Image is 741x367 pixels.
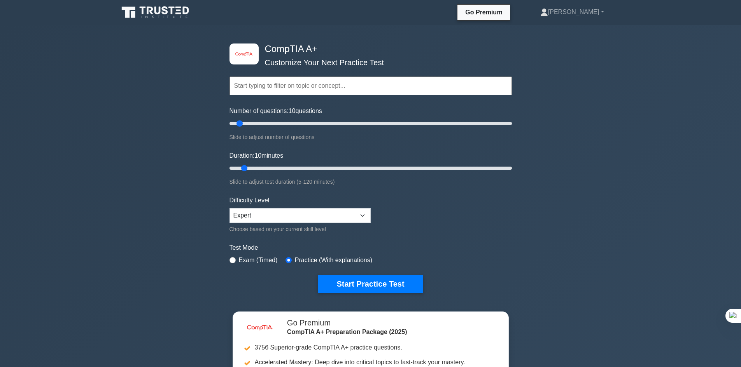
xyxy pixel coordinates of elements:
span: 10 [254,152,261,159]
input: Start typing to filter on topic or concept... [229,77,512,95]
div: Slide to adjust number of questions [229,132,512,142]
label: Duration: minutes [229,151,284,160]
a: Go Premium [461,7,507,17]
button: Start Practice Test [318,275,423,293]
div: Slide to adjust test duration (5-120 minutes) [229,177,512,186]
label: Practice (With explanations) [295,256,372,265]
a: [PERSON_NAME] [522,4,623,20]
label: Exam (Timed) [239,256,278,265]
label: Test Mode [229,243,512,252]
label: Difficulty Level [229,196,270,205]
span: 10 [289,108,296,114]
div: Choose based on your current skill level [229,224,371,234]
label: Number of questions: questions [229,106,322,116]
h4: CompTIA A+ [262,43,474,55]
